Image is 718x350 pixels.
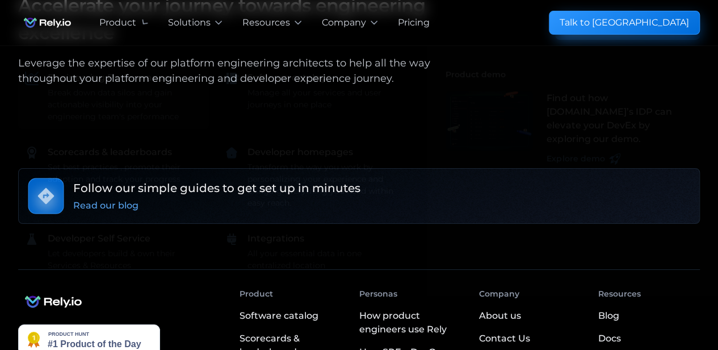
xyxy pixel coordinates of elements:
[478,332,530,345] div: Contact Us
[18,64,209,130] a: Engineering PerformanceBreak down data silos and gain actionable visibility into your engineering...
[247,161,402,209] div: Transform the way you work by personalizing your experience and bringing everything you need with...
[18,139,209,192] a: Scorecards & leaderboardsSet best practices , promote their adoption and track your progress
[560,16,689,30] div: Talk to [GEOGRAPHIC_DATA]
[240,305,341,327] a: Software catalog
[247,145,353,159] div: Developer homepages
[446,64,700,85] h4: Product demo
[18,11,77,34] img: Rely.io logo
[48,71,169,85] div: Engineering Performance
[247,71,326,85] div: Software catalog
[48,87,202,123] div: Break down data silos and gain actionable visibility into your engineering team's performance
[242,16,290,30] div: Resources
[18,225,209,278] a: Developer Self ServiceLet developers build & own their Services & Resources
[478,309,520,323] div: About us
[598,327,621,350] a: Docs
[322,16,366,30] div: Company
[168,16,211,30] div: Solutions
[359,305,460,341] a: How product engineers use Rely
[218,225,409,278] a: IntegrationsAll your essential data in one centralized location
[598,309,619,323] div: Blog
[247,232,304,245] div: Integrations
[643,275,702,334] iframe: Chatbot
[247,87,402,111] div: Manage all your services and user journeys in one place
[359,309,460,336] div: How product engineers use Rely
[598,332,621,345] div: Docs
[240,309,318,323] div: Software catalog
[398,16,430,30] a: Pricing
[549,11,700,35] a: Talk to [GEOGRAPHIC_DATA]
[478,327,530,350] a: Contact Us
[247,248,402,272] div: All your essential data in one centralized location
[48,161,202,185] div: Set best practices , promote their adoption and track your progress
[218,64,409,118] a: Software catalogManage all your services and user journeys in one place
[598,305,619,327] a: Blog
[478,305,520,327] a: About us
[48,248,202,272] div: Let developers build & own their Services & Resources
[48,232,150,245] div: Developer Self Service
[18,11,77,34] a: home
[439,85,700,172] a: Find out how [DOMAIN_NAME]’s IDP can elevate your DevEx by exploring our demo.Explore demo
[218,139,409,216] a: Developer homepagesTransform the way you work by personalizing your experience and bringing every...
[99,16,136,30] div: Product
[48,145,172,159] div: Scorecards & leaderboards
[547,91,693,146] div: Find out how [DOMAIN_NAME]’s IDP can elevate your DevEx by exploring our demo.
[547,153,604,165] div: Explore demo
